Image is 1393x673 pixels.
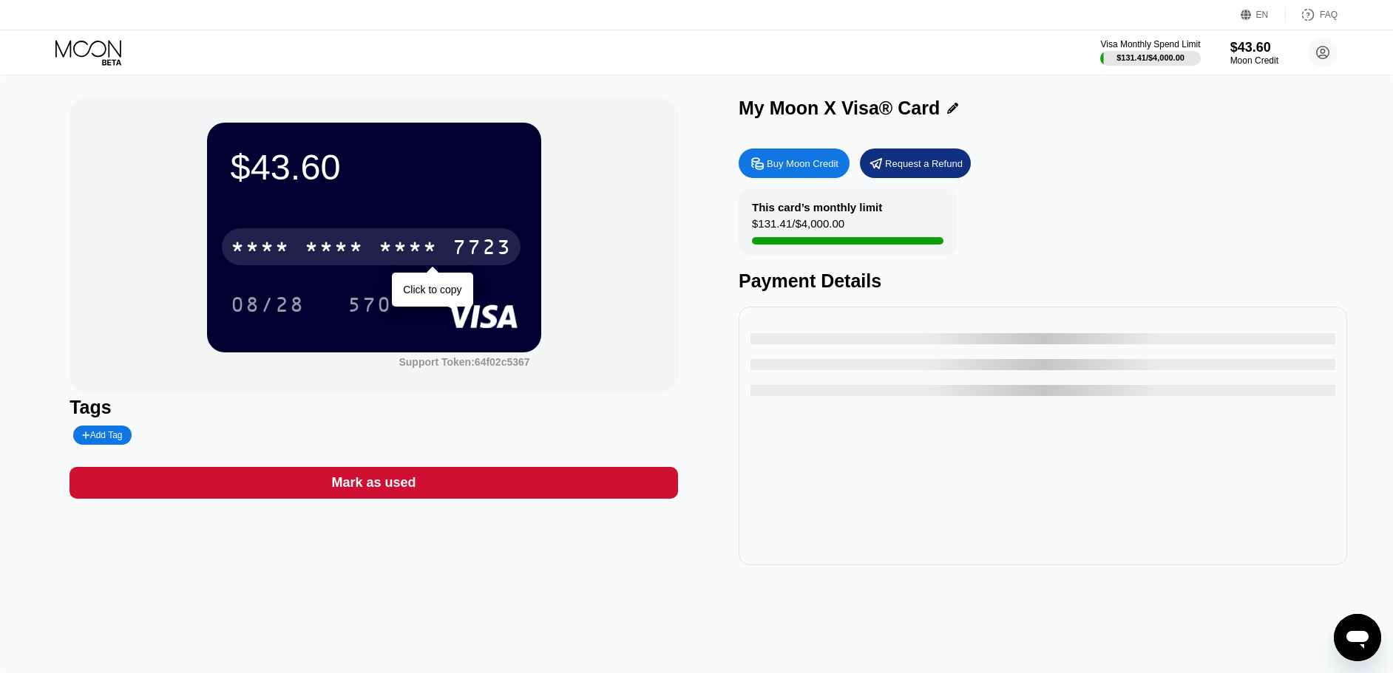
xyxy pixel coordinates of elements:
[332,474,416,491] div: Mark as used
[231,146,518,188] div: $43.60
[1230,40,1278,66] div: $43.60Moon Credit
[1256,10,1269,20] div: EN
[767,157,838,170] div: Buy Moon Credit
[1100,39,1200,49] div: Visa Monthly Spend Limit
[1320,10,1338,20] div: FAQ
[1334,614,1381,661] iframe: Кнопка запуска окна обмена сообщениями
[1230,55,1278,66] div: Moon Credit
[1230,40,1278,55] div: $43.60
[1116,53,1184,62] div: $131.41 / $4,000.00
[399,356,529,368] div: Support Token: 64f02c5367
[1241,7,1286,22] div: EN
[70,467,678,499] div: Mark as used
[739,148,850,178] div: Buy Moon Credit
[739,270,1347,292] div: Payment Details
[348,295,392,318] div: 570
[453,237,512,261] div: 7723
[860,148,971,178] div: Request a Refund
[70,397,678,418] div: Tags
[1286,7,1338,22] div: FAQ
[399,356,529,368] div: Support Token:64f02c5367
[403,284,461,295] div: Click to copy
[220,286,316,323] div: 08/28
[336,286,403,323] div: 570
[1100,39,1200,66] div: Visa Monthly Spend Limit$131.41/$4,000.00
[885,157,963,170] div: Request a Refund
[752,201,882,213] div: This card’s monthly limit
[82,430,122,440] div: Add Tag
[752,217,844,237] div: $131.41 / $4,000.00
[739,98,940,119] div: My Moon X Visa® Card
[231,295,305,318] div: 08/28
[73,426,131,445] div: Add Tag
